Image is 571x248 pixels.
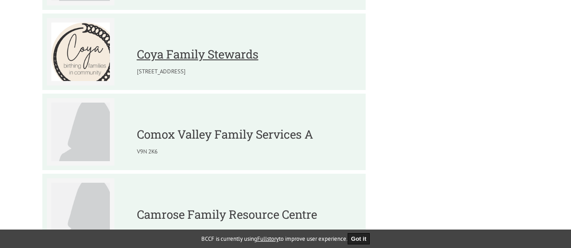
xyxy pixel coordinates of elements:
a: Camrose Family Resource Centre [137,207,317,222]
a: Coya Family Stewards [137,46,258,62]
span: T4V 1R9 [137,228,157,235]
span: [STREET_ADDRESS] [137,68,186,75]
a: Comox Valley Family Services A [137,126,313,142]
a: Fullstory [257,235,279,243]
span: V9N 2K6 [137,148,158,155]
img: Comox Valley Family Services A Jane Hughes [51,103,119,170]
img: Coya Family Stewards Jace Lacerte [51,23,119,90]
button: Got it [348,233,370,244]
